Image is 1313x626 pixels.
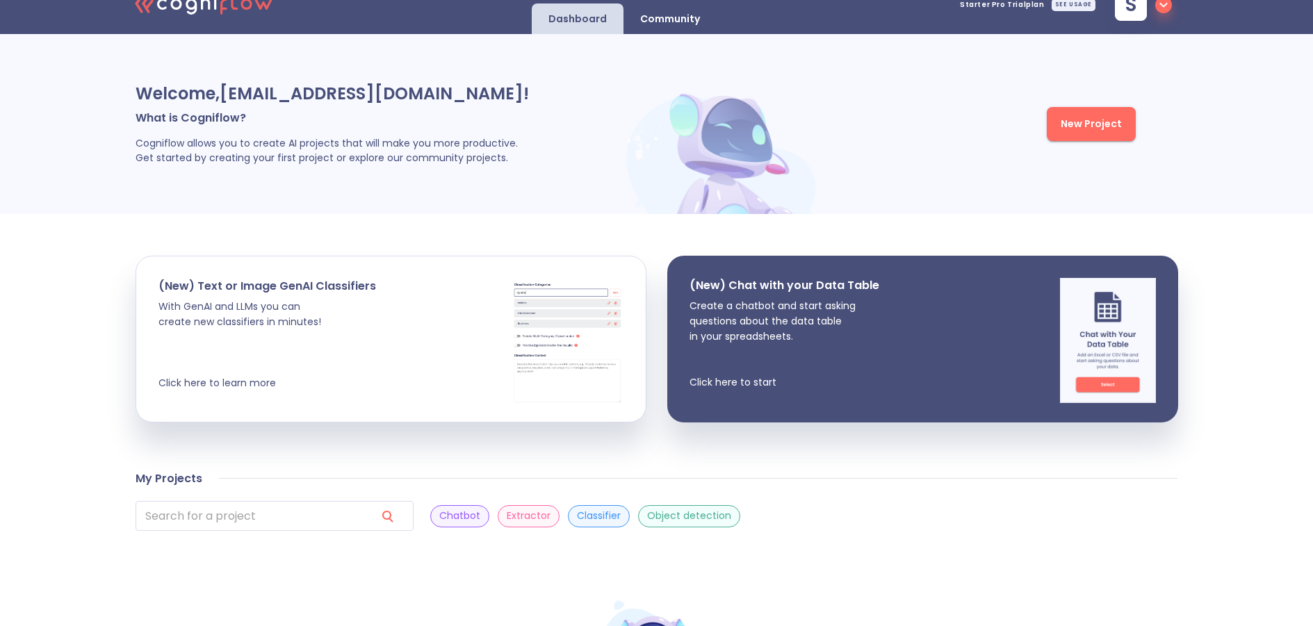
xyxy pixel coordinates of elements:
img: header robot [622,82,824,214]
p: Classifier [577,509,621,522]
img: cards stack img [512,279,623,404]
p: Community [640,13,700,26]
p: Dashboard [548,13,607,26]
button: New Project [1047,107,1136,141]
img: chat img [1060,278,1156,403]
span: New Project [1061,115,1122,133]
p: Object detection [647,509,731,522]
input: search [136,501,365,531]
p: (New) Text or Image GenAI Classifiers [158,279,376,293]
p: Extractor [507,509,551,522]
p: Chatbot [439,509,480,522]
p: Create a chatbot and start asking questions about the data table in your spreadsheets. Click here... [690,298,879,390]
span: Starter Pro Trial plan [960,1,1045,8]
h4: My Projects [136,472,202,486]
p: (New) Chat with your Data Table [690,278,879,293]
p: What is Cogniflow? [136,110,622,125]
p: Cogniflow allows you to create AI projects that will make you more productive. Get started by cre... [136,136,622,165]
p: Welcome, [EMAIL_ADDRESS][DOMAIN_NAME] ! [136,83,622,105]
p: With GenAI and LLMs you can create new classifiers in minutes! Click here to learn more [158,299,376,390]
